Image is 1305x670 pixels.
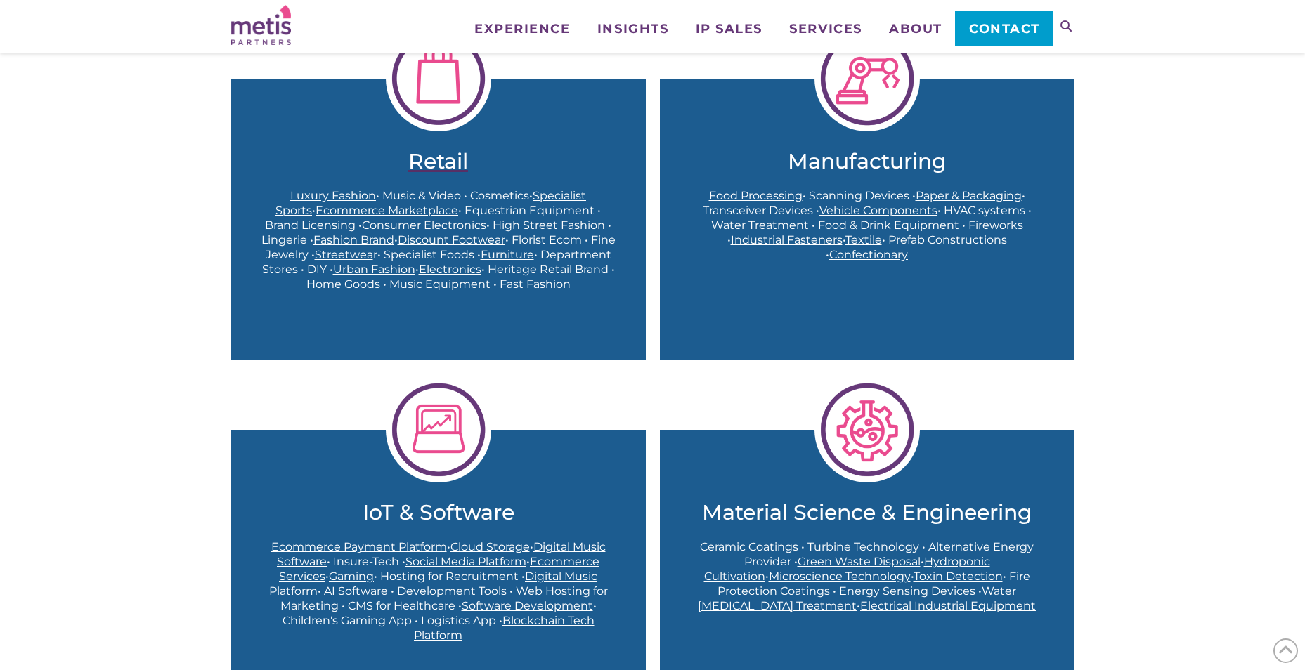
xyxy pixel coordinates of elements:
[814,377,920,482] img: MaterialScienceEngineer-1024x1024.png
[814,26,920,131] img: Manufacturing-1-1024x1024.png
[688,188,1046,262] p: • Scanning Devices • • Transceiver Devices • • HVAC systems • Water Treatment • Food & Drink Equi...
[329,570,374,583] a: Gaming
[955,11,1053,46] a: Contact
[315,248,373,261] span: Streetwea
[969,22,1040,35] span: Contact
[789,22,862,35] span: Services
[798,555,921,568] a: Green Waste Disposal
[316,204,458,217] a: Ecommerce Marketplace
[819,204,937,217] a: Vehicle Components
[914,570,1003,583] a: Toxin Detection
[259,500,618,525] a: IoT & Software
[829,248,908,261] a: Confectionary
[315,248,377,261] a: Streetwear
[688,500,1046,525] a: Material Science & Engineering
[450,540,530,553] a: Cloud Storage
[386,377,491,482] img: IoTsoftware-1-1024x1024.png
[290,189,376,202] a: Luxury Fashion
[474,22,570,35] span: Experience
[696,22,762,35] span: IP Sales
[731,233,843,247] a: Industrial Fasteners
[481,248,534,261] a: Furniture
[259,149,618,174] a: Retail
[271,540,447,553] a: Ecommerce Payment Platform
[916,189,1022,202] a: Paper & Packaging
[688,539,1046,613] p: Ceramic Coatings • Turbine Technology • Alternative Energy Provider • • • • • Fire Protection Coa...
[597,22,668,35] span: Insights
[362,218,486,232] a: Consumer Electronics
[414,614,595,642] a: Blockchain Tech Platform
[313,233,394,247] a: Fashion Brand
[889,22,942,35] span: About
[231,5,291,45] img: Metis Partners
[860,599,1036,612] a: Electrical Industrial Equipment
[419,263,481,276] a: Electronics
[1273,638,1298,663] span: Back to Top
[845,233,882,247] a: Textile
[259,188,618,291] p: • Music & Video • Cosmetics• • • Equestrian Equipment • Brand Licensing • • High Street Fashion •...
[769,570,911,583] a: Microscience Technology
[709,189,803,202] a: Food Processing
[688,149,1046,174] a: Manufacturing
[462,599,593,612] a: Software Development
[386,26,491,131] img: Retail-e1613170977700.png
[405,555,526,568] a: Social Media Platform
[259,539,618,643] p: • • • Insure-Tech • • • • Hosting for Recruitment • • AI Software • Development Tools • Web Hosti...
[398,233,505,247] a: Discount Footwear
[333,263,415,276] a: Urban Fashion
